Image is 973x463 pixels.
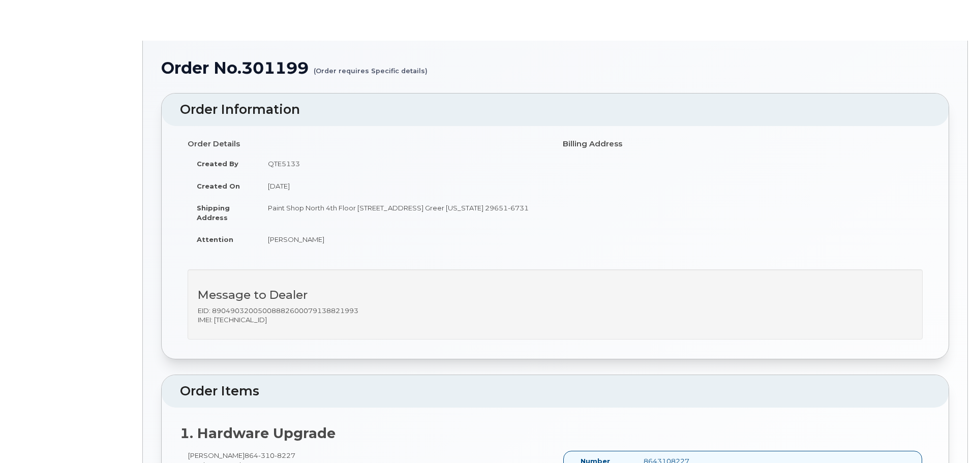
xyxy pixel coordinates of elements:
span: 864 [245,451,295,459]
h4: Billing Address [563,140,923,148]
strong: Shipping Address [197,204,230,222]
h1: Order No.301199 [161,59,949,77]
small: (Order requires Specific details) [314,59,428,75]
td: Paint Shop North 4th Floor [STREET_ADDRESS] Greer [US_STATE] 29651-6731 [259,197,548,228]
h2: Order Information [180,103,930,117]
td: QTE5133 [259,152,548,175]
td: [PERSON_NAME] [259,228,548,251]
strong: Created By [197,160,238,168]
span: 310 [258,451,275,459]
span: 8227 [275,451,295,459]
strong: 1. Hardware Upgrade [180,425,336,442]
td: [DATE] [259,175,548,197]
h2: Order Items [180,384,930,398]
p: EID: 89049032005008882600079138821993 IMEI: [TECHNICAL_ID] [198,306,913,325]
h3: Message to Dealer [198,289,913,301]
strong: Created On [197,182,240,190]
h4: Order Details [188,140,548,148]
strong: Attention [197,235,233,243]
